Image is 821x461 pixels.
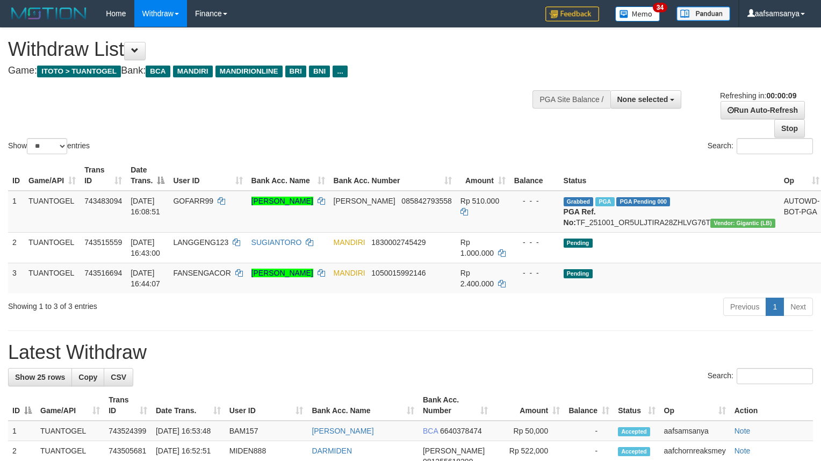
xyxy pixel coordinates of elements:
[225,421,308,441] td: BAM157
[251,238,302,247] a: SUGIANTORO
[510,160,559,191] th: Balance
[84,238,122,247] span: 743515559
[514,237,555,248] div: - - -
[334,238,365,247] span: MANDIRI
[456,160,510,191] th: Amount: activate to sort column ascending
[401,197,451,205] span: Copy 085842793558 to clipboard
[708,138,813,154] label: Search:
[309,66,330,77] span: BNI
[532,90,610,109] div: PGA Site Balance /
[618,447,650,456] span: Accepted
[312,427,373,435] a: [PERSON_NAME]
[766,91,796,100] strong: 00:00:09
[564,239,593,248] span: Pending
[8,297,334,312] div: Showing 1 to 3 of 3 entries
[173,66,213,77] span: MANDIRI
[734,446,751,455] a: Note
[8,342,813,363] h1: Latest Withdraw
[783,298,813,316] a: Next
[492,390,565,421] th: Amount: activate to sort column ascending
[730,390,813,421] th: Action
[8,138,90,154] label: Show entries
[78,373,97,381] span: Copy
[617,95,668,104] span: None selected
[660,421,730,441] td: aafsamsanya
[614,390,659,421] th: Status: activate to sort column ascending
[371,238,426,247] span: Copy 1830002745429 to clipboard
[131,269,160,288] span: [DATE] 16:44:07
[8,66,537,76] h4: Game: Bank:
[152,421,225,441] td: [DATE] 16:53:48
[104,421,152,441] td: 743524399
[152,390,225,421] th: Date Trans.: activate to sort column ascending
[708,368,813,384] label: Search:
[173,238,228,247] span: LANGGENG123
[225,390,308,421] th: User ID: activate to sort column ascending
[307,390,419,421] th: Bank Acc. Name: activate to sort column ascending
[514,196,555,206] div: - - -
[8,263,24,293] td: 3
[251,197,313,205] a: [PERSON_NAME]
[24,191,80,233] td: TUANTOGEL
[564,207,596,227] b: PGA Ref. No:
[126,160,169,191] th: Date Trans.: activate to sort column descending
[8,39,537,60] h1: Withdraw List
[676,6,730,21] img: panduan.png
[71,368,104,386] a: Copy
[564,421,614,441] td: -
[774,119,805,138] a: Stop
[545,6,599,21] img: Feedback.jpg
[24,232,80,263] td: TUANTOGEL
[333,66,347,77] span: ...
[131,197,160,216] span: [DATE] 16:08:51
[618,427,650,436] span: Accepted
[334,269,365,277] span: MANDIRI
[737,138,813,154] input: Search:
[285,66,306,77] span: BRI
[15,373,65,381] span: Show 25 rows
[723,298,766,316] a: Previous
[559,160,780,191] th: Status
[131,238,160,257] span: [DATE] 16:43:00
[251,269,313,277] a: [PERSON_NAME]
[84,197,122,205] span: 743483094
[460,238,494,257] span: Rp 1.000.000
[653,3,667,12] span: 34
[8,421,36,441] td: 1
[734,427,751,435] a: Note
[720,91,796,100] span: Refreshing in:
[710,219,775,228] span: Vendor URL: https://dashboard.q2checkout.com/secure
[8,368,72,386] a: Show 25 rows
[247,160,329,191] th: Bank Acc. Name: activate to sort column ascending
[8,5,90,21] img: MOTION_logo.png
[173,197,213,205] span: GOFARR99
[660,390,730,421] th: Op: activate to sort column ascending
[8,390,36,421] th: ID: activate to sort column descending
[329,160,456,191] th: Bank Acc. Number: activate to sort column ascending
[173,269,231,277] span: FANSENGACOR
[37,66,121,77] span: ITOTO > TUANTOGEL
[460,269,494,288] span: Rp 2.400.000
[460,197,499,205] span: Rp 510.000
[36,390,104,421] th: Game/API: activate to sort column ascending
[514,268,555,278] div: - - -
[440,427,482,435] span: Copy 6640378474 to clipboard
[27,138,67,154] select: Showentries
[564,390,614,421] th: Balance: activate to sort column ascending
[215,66,283,77] span: MANDIRIONLINE
[24,263,80,293] td: TUANTOGEL
[104,390,152,421] th: Trans ID: activate to sort column ascending
[8,232,24,263] td: 2
[334,197,395,205] span: [PERSON_NAME]
[24,160,80,191] th: Game/API: activate to sort column ascending
[610,90,682,109] button: None selected
[8,160,24,191] th: ID
[84,269,122,277] span: 743516694
[169,160,247,191] th: User ID: activate to sort column ascending
[492,421,565,441] td: Rp 50,000
[146,66,170,77] span: BCA
[419,390,492,421] th: Bank Acc. Number: activate to sort column ascending
[111,373,126,381] span: CSV
[595,197,614,206] span: Marked by aafyoumonoriya
[766,298,784,316] a: 1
